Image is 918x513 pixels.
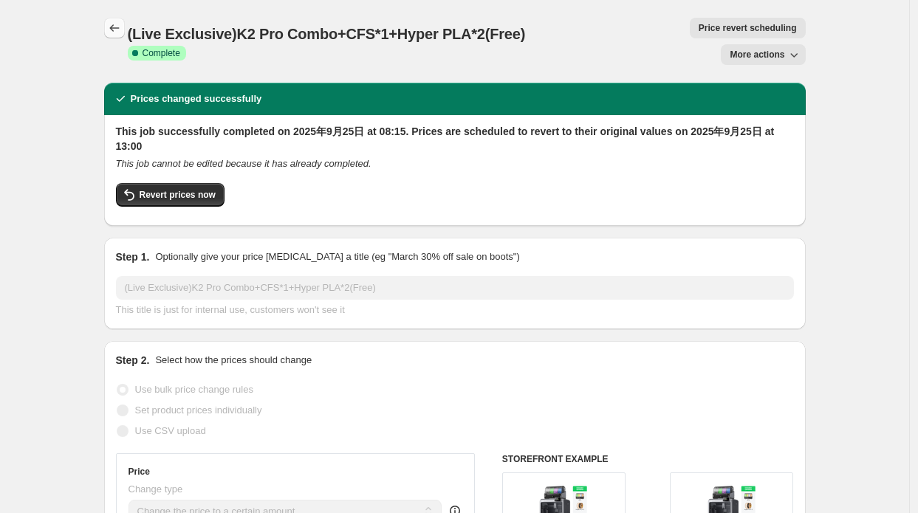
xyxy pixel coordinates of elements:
[699,22,797,34] span: Price revert scheduling
[116,183,225,207] button: Revert prices now
[131,92,262,106] h2: Prices changed successfully
[135,404,262,416] span: Set product prices individually
[116,249,150,264] h2: Step 1.
[155,353,312,368] p: Select how the prices should change
[116,353,150,368] h2: Step 2.
[140,189,216,201] span: Revert prices now
[143,47,180,59] span: Complete
[129,466,150,478] h3: Price
[135,425,206,436] span: Use CSV upload
[128,26,526,42] span: (Live Exclusive)K2 Pro Combo+CFS*1+Hyper PLA*2(Free)
[116,124,794,154] h2: This job successfully completed on 2025年9月25日 at 08:15. Prices are scheduled to revert to their o...
[690,18,806,38] button: Price revert scheduling
[116,158,371,169] i: This job cannot be edited because it has already completed.
[135,384,253,395] span: Use bulk price change rules
[104,18,125,38] button: Price change jobs
[721,44,805,65] button: More actions
[116,276,794,300] input: 30% off holiday sale
[502,453,794,465] h6: STOREFRONT EXAMPLE
[155,249,519,264] p: Optionally give your price [MEDICAL_DATA] a title (eg "March 30% off sale on boots")
[730,49,784,61] span: More actions
[129,483,183,495] span: Change type
[116,304,345,315] span: This title is just for internal use, customers won't see it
